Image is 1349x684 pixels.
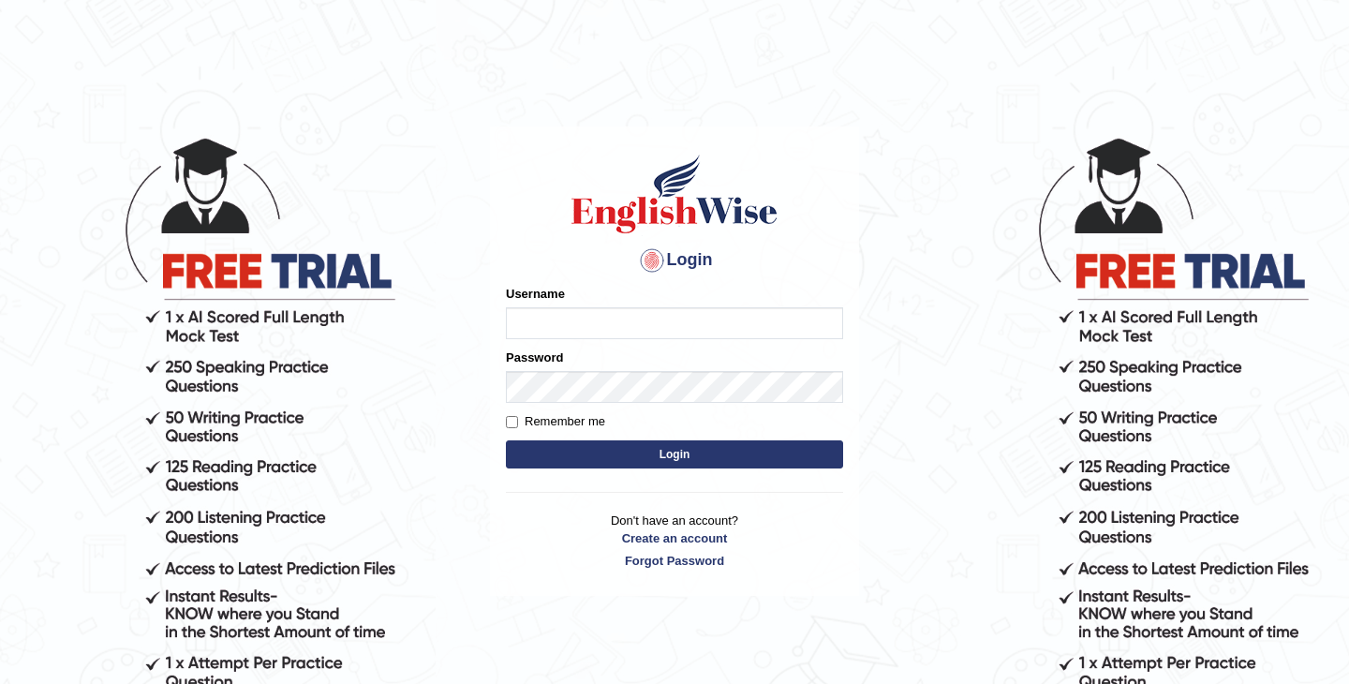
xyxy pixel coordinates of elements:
[506,512,843,570] p: Don't have an account?
[506,416,518,428] input: Remember me
[506,529,843,547] a: Create an account
[506,412,605,431] label: Remember me
[506,285,565,303] label: Username
[506,552,843,570] a: Forgot Password
[506,440,843,468] button: Login
[568,152,781,236] img: Logo of English Wise sign in for intelligent practice with AI
[506,245,843,275] h4: Login
[506,349,563,366] label: Password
